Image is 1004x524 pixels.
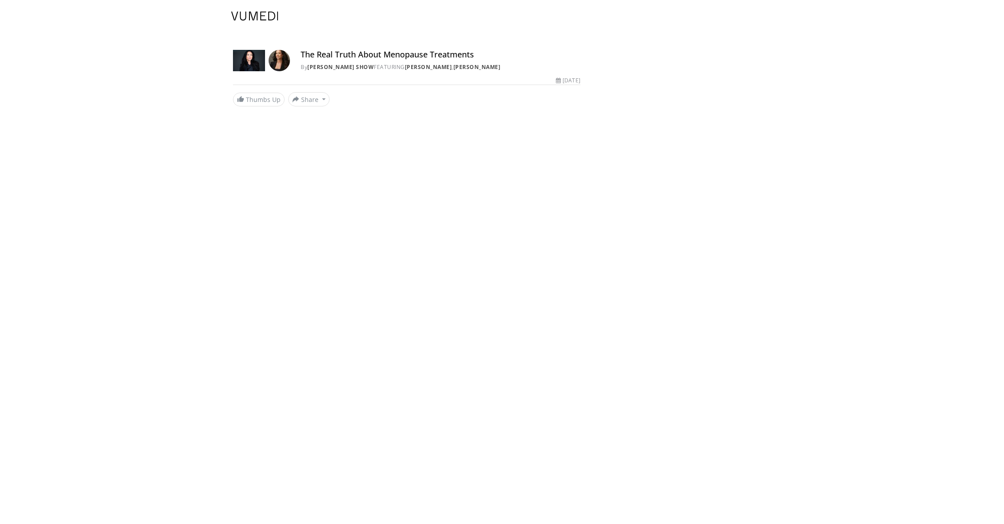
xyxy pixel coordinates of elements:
img: Dr. Gabrielle Lyon Show [233,50,265,71]
img: VuMedi Logo [231,12,278,20]
div: [DATE] [556,77,580,85]
img: Avatar [269,50,290,71]
button: Share [288,92,330,106]
h4: The Real Truth About Menopause Treatments [301,50,580,60]
a: [PERSON_NAME] Show [307,63,374,71]
a: [PERSON_NAME] [453,63,501,71]
div: By FEATURING , [301,63,580,71]
a: Thumbs Up [233,93,285,106]
a: [PERSON_NAME] [405,63,452,71]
